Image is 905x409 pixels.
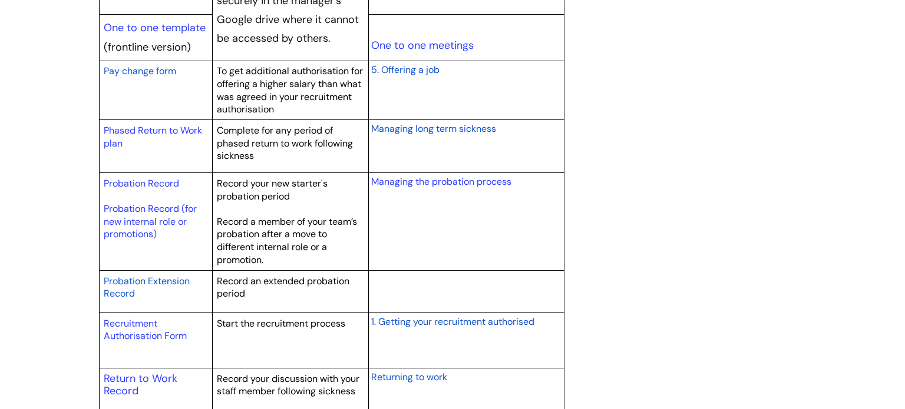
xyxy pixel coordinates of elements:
[371,175,511,188] a: Managing the probation process
[104,202,197,240] a: Probation Record (for new internal role or promotions)
[104,21,206,35] a: One to one template
[371,370,447,384] a: Returning to work
[104,275,190,300] span: Probation Extension Record
[217,124,353,162] span: Complete for any period of phased return to work following sickness
[217,177,328,202] span: Record your new starter's probation period
[104,317,187,343] a: Recruitment Authorisation Form
[371,64,440,76] span: 5. Offering a job
[104,65,176,77] span: Pay change form
[104,274,190,301] a: Probation Extension Record
[104,64,176,78] a: Pay change form
[371,122,496,135] span: Managing long term sickness
[371,38,474,52] a: One to one meetings
[371,314,534,328] a: 1. Getting your recruitment authorised
[217,65,363,115] span: To get additional authorisation for offering a higher salary than what was agreed in your recruit...
[217,317,345,330] span: Start the recruitment process
[217,275,349,300] span: Record an extended probation period
[104,177,179,189] a: Probation Record
[371,315,534,328] span: 1. Getting your recruitment authorised
[104,371,177,398] a: Return to Work Record
[217,373,359,398] span: Record your discussion with your staff member following sickness
[371,121,496,135] a: Managing long term sickness
[217,215,357,266] span: Record a member of your team’s probation after a move to different internal role or a promotion.
[371,62,440,77] a: 5. Offering a job
[104,124,202,149] a: Phased Return to Work plan
[100,14,213,61] td: (frontline version)
[371,371,447,383] span: Returning to work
